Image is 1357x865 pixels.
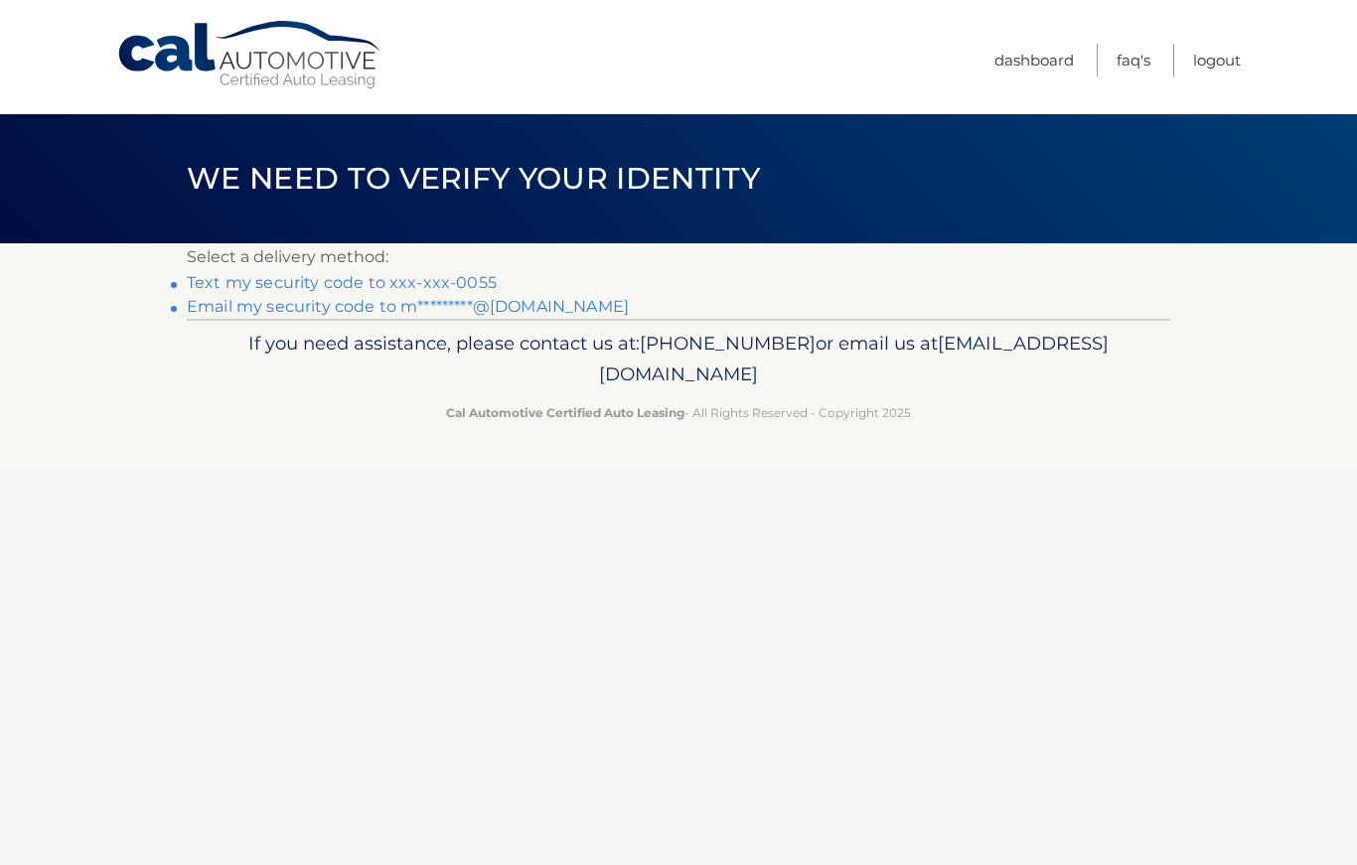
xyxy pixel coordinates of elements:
[1117,44,1150,76] a: FAQ's
[1193,44,1241,76] a: Logout
[200,328,1157,391] p: If you need assistance, please contact us at: or email us at
[187,243,1170,271] p: Select a delivery method:
[200,402,1157,423] p: - All Rights Reserved - Copyright 2025
[187,273,497,292] a: Text my security code to xxx-xxx-0055
[640,332,816,355] span: [PHONE_NUMBER]
[187,160,760,197] span: We need to verify your identity
[446,405,684,420] strong: Cal Automotive Certified Auto Leasing
[187,297,629,316] a: Email my security code to m*********@[DOMAIN_NAME]
[994,44,1074,76] a: Dashboard
[116,20,384,90] a: Cal Automotive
